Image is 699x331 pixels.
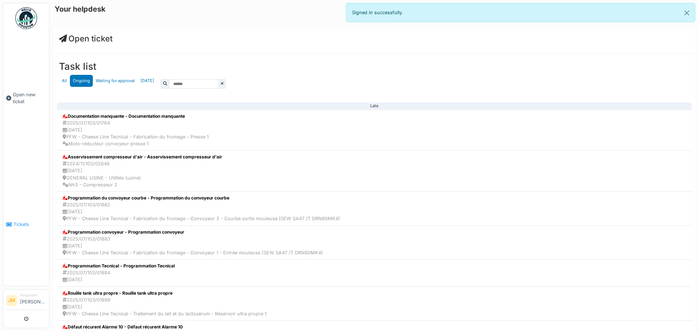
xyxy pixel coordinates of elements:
[57,191,692,226] a: Programmation du convoyeur courbe - Programmation du convoyeur courbe 2025/07/103/01882 [DATE] PF...
[63,290,266,296] div: Rouille tank ultra propre - Rouille tank ultra propre
[59,34,112,43] a: Open ticket
[15,7,37,29] img: Badge_color-CXgf-gQk.svg
[63,154,222,160] div: Asservissement compresseur d'air - Asservissement compresseur d'air
[3,33,49,163] a: Open new ticket
[346,3,695,22] div: Signed in successfully.
[70,75,93,87] a: Ongoing
[138,75,157,87] a: [DATE]
[59,75,70,87] a: All
[63,324,183,330] div: Défaut récurent Alarme 10 - Défaut récurent Alarme 10
[63,263,175,269] div: Programmation Tecnical - Programmation Tecnical
[679,3,695,23] button: Close
[57,110,692,151] a: Documentation manquante - Documentation manquante 2025/07/103/01764 [DATE] PFW - Cheese Line Tecn...
[57,150,692,191] a: Asservissement compresseur d'air - Asservissement compresseur d'air 2024/11/103/02846 [DATE] GENE...
[13,91,46,105] span: Open new ticket
[57,226,692,260] a: Programmation convoyeur - Programmation convoyeur 2025/07/103/01883 [DATE] PFW - Cheese Line Tecn...
[63,235,323,257] div: 2025/07/103/01883 [DATE] PFW - Cheese Line Tecnical - Fabrication du fromage - Convoyeur 1 - Entr...
[63,160,222,188] div: 2024/11/103/02846 [DATE] GENERAL USINE - Utilités (usine) Nh3 - Compresseur 2
[63,269,175,283] div: 2025/07/103/01884 [DATE]
[63,229,323,235] div: Programmation convoyeur - Programmation convoyeur
[63,201,340,222] div: 2025/07/103/01882 [DATE] PFW - Cheese Line Tecnical - Fabrication du fromage - Convoyeur 3 - Cour...
[20,292,46,308] li: [PERSON_NAME]
[6,292,46,310] a: JM Requester[PERSON_NAME]
[63,106,686,106] div: Late
[93,75,138,87] a: Waiting for approval
[63,296,266,318] div: 2025/07/103/01899 [DATE] PFW - Cheese Line Tecnical - Traitement du lait et du lactosérum - Réser...
[63,195,340,201] div: Programmation du convoyeur courbe - Programmation du convoyeur courbe
[3,163,49,286] a: Tickets
[57,287,692,321] a: Rouille tank ultra propre - Rouille tank ultra propre 2025/07/103/01899 [DATE] PFW - Cheese Line ...
[20,292,46,298] div: Requester
[63,113,209,120] div: Documentation manquante - Documentation manquante
[55,5,106,13] h6: Your helpdesk
[57,259,692,286] a: Programmation Tecnical - Programmation Tecnical 2025/07/103/01884 [DATE]
[59,61,690,72] h3: Task list
[6,295,17,306] li: JM
[13,221,46,228] span: Tickets
[63,120,209,148] div: 2025/07/103/01764 [DATE] PFW - Cheese Line Tecnical - Fabrication du fromage - Presse 1 Moto-rédu...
